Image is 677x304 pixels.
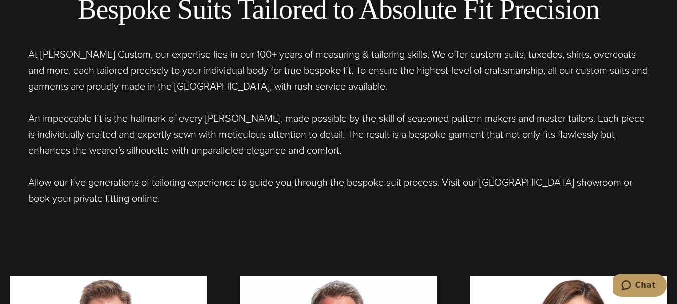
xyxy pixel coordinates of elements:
[28,110,649,158] p: An impeccable fit is the hallmark of every [PERSON_NAME], made possible by the skill of seasoned ...
[28,174,649,206] p: Allow our five generations of tailoring experience to guide you through the bespoke suit process....
[613,274,667,299] iframe: Opens a widget where you can chat to one of our agents
[28,46,649,94] p: At [PERSON_NAME] Custom, our expertise lies in our 100+ years of measuring & tailoring skills. We...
